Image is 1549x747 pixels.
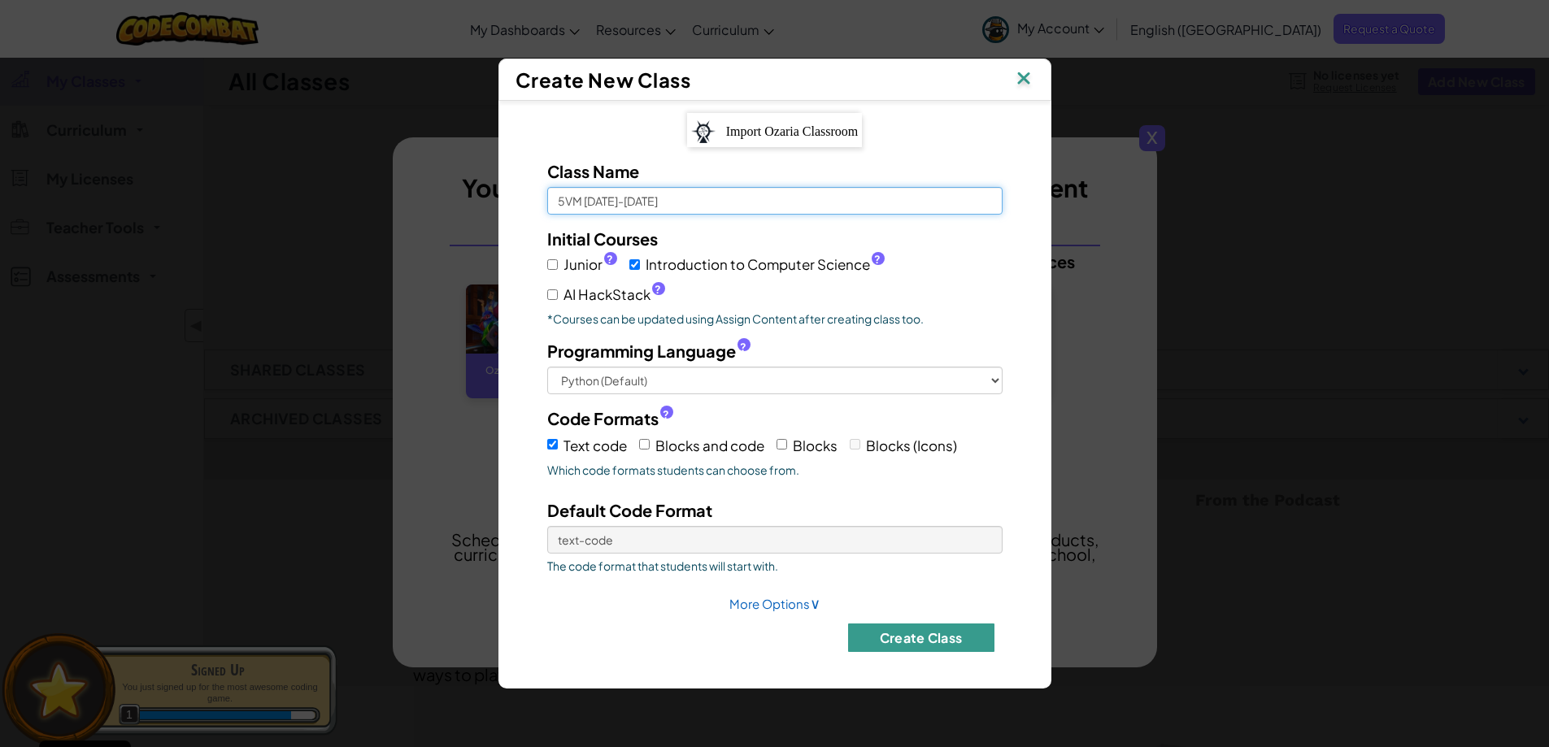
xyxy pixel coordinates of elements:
[777,439,787,450] input: Blocks
[547,311,1003,327] p: *Courses can be updated using Assign Content after creating class too.
[866,436,957,454] span: Blocks (Icons)
[547,406,659,430] span: Code Formats
[607,253,613,266] span: ?
[563,436,627,454] span: Text code
[740,341,746,354] span: ?
[563,253,617,276] span: Junior
[547,259,558,270] input: Junior?
[729,596,820,611] a: More Options
[639,439,650,450] input: Blocks and code
[646,253,885,276] span: Introduction to Computer Science
[563,283,665,306] span: AI HackStack
[874,253,881,266] span: ?
[850,439,860,450] input: Blocks (Icons)
[663,408,669,421] span: ?
[691,120,716,143] img: ozaria-logo.png
[547,558,1003,574] span: The code format that students will start with.
[547,500,712,520] span: Default Code Format
[810,593,820,612] span: ∨
[848,623,994,652] button: Create Class
[547,339,736,363] span: Programming Language
[655,283,661,296] span: ?
[726,124,859,138] span: Import Ozaria Classroom
[547,439,558,450] input: Text code
[547,161,639,181] span: Class Name
[547,462,1003,478] span: Which code formats students can choose from.
[655,436,764,454] span: Blocks and code
[516,67,691,92] span: Create New Class
[547,227,658,250] label: Initial Courses
[629,259,640,270] input: Introduction to Computer Science?
[1013,67,1034,92] img: IconClose.svg
[547,289,558,300] input: AI HackStack?
[793,436,838,454] span: Blocks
